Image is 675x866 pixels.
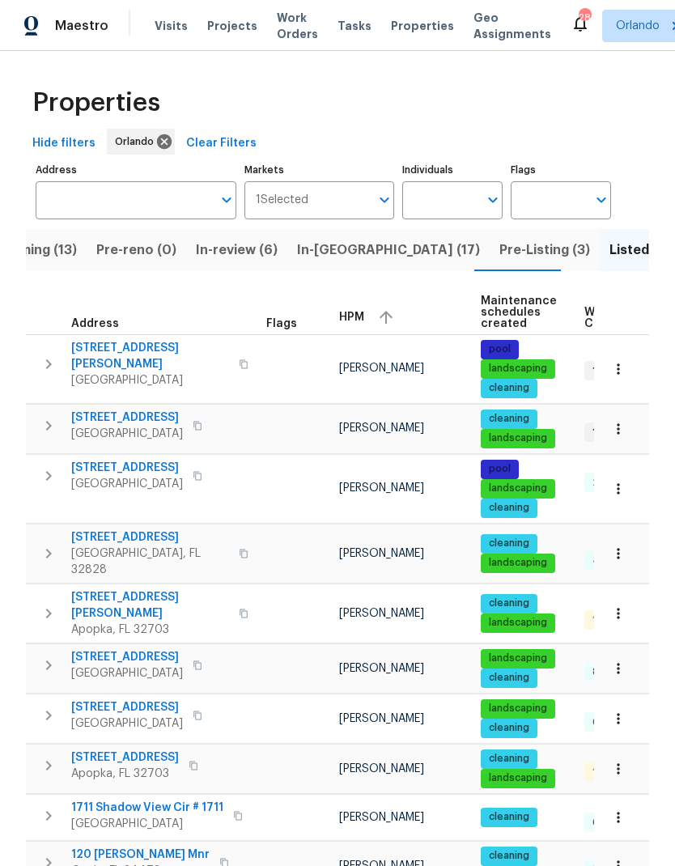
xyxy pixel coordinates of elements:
[115,134,160,150] span: Orlando
[337,20,371,32] span: Tasks
[256,193,308,207] span: 1 Selected
[71,715,183,732] span: [GEOGRAPHIC_DATA]
[616,18,660,34] span: Orlando
[96,239,176,261] span: Pre-reno (0)
[26,129,102,159] button: Hide filters
[482,362,554,376] span: landscaping
[586,816,633,830] span: 6 Done
[482,616,554,630] span: landscaping
[482,189,504,211] button: Open
[499,239,590,261] span: Pre-Listing (3)
[482,342,517,356] span: pool
[36,165,236,175] label: Address
[586,665,633,679] span: 8 Done
[71,372,229,388] span: [GEOGRAPHIC_DATA]
[339,312,364,323] span: HPM
[339,482,424,494] span: [PERSON_NAME]
[71,589,229,622] span: [STREET_ADDRESS][PERSON_NAME]
[473,10,551,42] span: Geo Assignments
[511,165,611,175] label: Flags
[579,10,590,26] div: 28
[339,422,424,434] span: [PERSON_NAME]
[482,556,554,570] span: landscaping
[482,849,536,863] span: cleaning
[71,545,229,578] span: [GEOGRAPHIC_DATA], FL 32828
[71,800,223,816] span: 1711 Shadow View Cir # 1711
[482,482,554,495] span: landscaping
[71,476,183,492] span: [GEOGRAPHIC_DATA]
[586,766,621,779] span: 1 QC
[482,412,536,426] span: cleaning
[71,847,210,863] span: 120 [PERSON_NAME] Mnr
[482,671,536,685] span: cleaning
[32,95,160,111] span: Properties
[71,426,183,442] span: [GEOGRAPHIC_DATA]
[586,554,634,567] span: 4 Done
[71,460,183,476] span: [STREET_ADDRESS]
[481,295,557,329] span: Maintenance schedules created
[71,749,179,766] span: [STREET_ADDRESS]
[32,134,96,154] span: Hide filters
[339,548,424,559] span: [PERSON_NAME]
[482,501,536,515] span: cleaning
[107,129,175,155] div: Orlando
[215,189,238,211] button: Open
[339,763,424,775] span: [PERSON_NAME]
[71,622,229,638] span: Apopka, FL 32703
[186,134,257,154] span: Clear Filters
[244,165,395,175] label: Markets
[590,189,613,211] button: Open
[180,129,263,159] button: Clear Filters
[482,702,554,715] span: landscaping
[482,721,536,735] span: cleaning
[207,18,257,34] span: Projects
[339,608,424,619] span: [PERSON_NAME]
[339,713,424,724] span: [PERSON_NAME]
[71,665,183,681] span: [GEOGRAPHIC_DATA]
[402,165,503,175] label: Individuals
[55,18,108,34] span: Maestro
[71,410,183,426] span: [STREET_ADDRESS]
[71,766,179,782] span: Apopka, FL 32703
[71,649,183,665] span: [STREET_ADDRESS]
[277,10,318,42] span: Work Orders
[586,426,622,439] span: 1 WIP
[391,18,454,34] span: Properties
[155,18,188,34] span: Visits
[586,613,621,627] span: 1 QC
[339,363,424,374] span: [PERSON_NAME]
[71,318,119,329] span: Address
[482,537,536,550] span: cleaning
[339,812,424,823] span: [PERSON_NAME]
[482,652,554,665] span: landscaping
[339,663,424,674] span: [PERSON_NAME]
[196,239,278,261] span: In-review (6)
[482,431,554,445] span: landscaping
[297,239,480,261] span: In-[GEOGRAPHIC_DATA] (17)
[71,340,229,372] span: [STREET_ADDRESS][PERSON_NAME]
[482,596,536,610] span: cleaning
[482,810,536,824] span: cleaning
[482,752,536,766] span: cleaning
[373,189,396,211] button: Open
[266,318,297,329] span: Flags
[71,699,183,715] span: [STREET_ADDRESS]
[71,529,229,545] span: [STREET_ADDRESS]
[586,476,640,490] span: 20 Done
[482,381,536,395] span: cleaning
[482,462,517,476] span: pool
[586,715,633,729] span: 6 Done
[482,771,554,785] span: landscaping
[71,816,223,832] span: [GEOGRAPHIC_DATA]
[586,364,622,378] span: 1 WIP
